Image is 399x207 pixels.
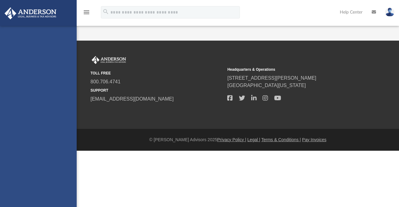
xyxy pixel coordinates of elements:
[77,137,399,143] div: © [PERSON_NAME] Advisors 2025
[227,83,306,88] a: [GEOGRAPHIC_DATA][US_STATE]
[227,75,316,81] a: [STREET_ADDRESS][PERSON_NAME]
[385,8,394,17] img: User Pic
[90,70,223,76] small: TOLL FREE
[302,137,326,142] a: Pay Invoices
[90,88,223,93] small: SUPPORT
[227,67,360,72] small: Headquarters & Operations
[247,137,260,142] a: Legal |
[90,96,174,102] a: [EMAIL_ADDRESS][DOMAIN_NAME]
[83,9,90,16] i: menu
[83,12,90,16] a: menu
[3,7,58,19] img: Anderson Advisors Platinum Portal
[90,56,127,64] img: Anderson Advisors Platinum Portal
[261,137,301,142] a: Terms & Conditions |
[217,137,246,142] a: Privacy Policy |
[90,79,121,84] a: 800.706.4741
[102,8,109,15] i: search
